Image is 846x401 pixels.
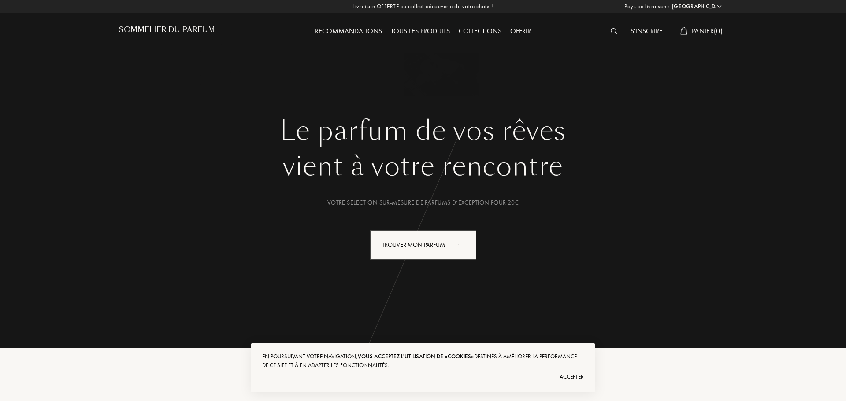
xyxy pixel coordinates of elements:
[370,230,476,260] div: Trouver mon parfum
[364,230,483,260] a: Trouver mon parfumanimation
[454,26,506,36] a: Collections
[386,26,454,37] div: Tous les produits
[626,26,667,37] div: S'inscrire
[262,352,584,370] div: En poursuivant votre navigation, destinés à améliorer la performance de ce site et à en adapter l...
[311,26,386,36] a: Recommandations
[358,353,474,360] span: vous acceptez l'utilisation de «cookies»
[126,147,720,186] div: vient à votre rencontre
[506,26,535,36] a: Offrir
[626,26,667,36] a: S'inscrire
[119,26,215,34] h1: Sommelier du Parfum
[119,26,215,37] a: Sommelier du Parfum
[624,2,670,11] span: Pays de livraison :
[126,198,720,207] div: Votre selection sur-mesure de parfums d’exception pour 20€
[455,235,472,253] div: animation
[386,26,454,36] a: Tous les produits
[126,115,720,147] h1: Le parfum de vos rêves
[262,370,584,384] div: Accepter
[611,28,617,34] img: search_icn_white.svg
[680,27,687,35] img: cart_white.svg
[692,26,723,36] span: Panier ( 0 )
[311,26,386,37] div: Recommandations
[506,26,535,37] div: Offrir
[454,26,506,37] div: Collections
